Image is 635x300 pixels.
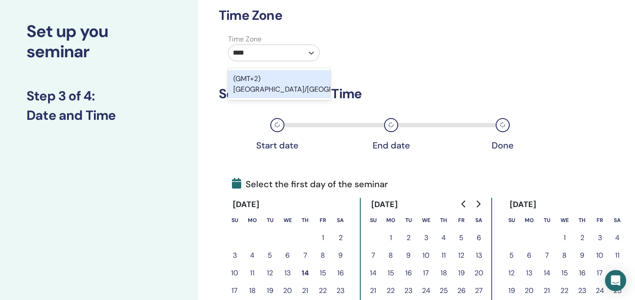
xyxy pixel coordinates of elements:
button: 14 [364,264,382,282]
button: 4 [243,247,261,264]
button: 17 [226,282,243,300]
h3: Step 3 of 4 : [26,88,172,104]
th: Sunday [226,211,243,229]
button: 7 [538,247,556,264]
button: 22 [556,282,573,300]
th: Saturday [332,211,349,229]
button: 13 [470,247,488,264]
button: 20 [279,282,296,300]
th: Saturday [470,211,488,229]
button: 18 [609,264,626,282]
button: 12 [452,247,470,264]
button: 10 [591,247,609,264]
th: Wednesday [556,211,573,229]
button: 23 [400,282,417,300]
th: Friday [591,211,609,229]
th: Thursday [573,211,591,229]
button: 20 [520,282,538,300]
th: Tuesday [400,211,417,229]
button: 11 [243,264,261,282]
button: 18 [435,264,452,282]
button: 12 [261,264,279,282]
button: 13 [279,264,296,282]
div: [DATE] [503,198,544,211]
button: 14 [538,264,556,282]
div: Done [481,140,525,151]
button: 8 [382,247,400,264]
button: 17 [591,264,609,282]
div: (GMT+2) [GEOGRAPHIC_DATA]/[GEOGRAPHIC_DATA] [228,70,330,98]
button: 24 [417,282,435,300]
button: 6 [279,247,296,264]
button: 10 [226,264,243,282]
div: Start date [255,140,299,151]
button: 5 [503,247,520,264]
div: Open Intercom Messenger [605,270,626,291]
th: Wednesday [417,211,435,229]
th: Thursday [435,211,452,229]
div: [DATE] [226,198,267,211]
th: Sunday [503,211,520,229]
button: 4 [609,229,626,247]
button: 21 [538,282,556,300]
button: 21 [296,282,314,300]
button: 6 [520,247,538,264]
button: 16 [400,264,417,282]
button: 3 [417,229,435,247]
label: Time Zone [223,34,325,44]
button: 25 [435,282,452,300]
button: Go to next month [471,195,485,213]
button: 5 [261,247,279,264]
h3: Date and Time [26,107,172,123]
button: 16 [332,264,349,282]
button: 2 [332,229,349,247]
button: 15 [556,264,573,282]
th: Friday [314,211,332,229]
th: Thursday [296,211,314,229]
button: 27 [470,282,488,300]
th: Sunday [364,211,382,229]
button: 19 [452,264,470,282]
button: 9 [573,247,591,264]
button: 15 [382,264,400,282]
th: Wednesday [279,211,296,229]
button: 9 [400,247,417,264]
th: Monday [520,211,538,229]
button: 4 [435,229,452,247]
button: 24 [591,282,609,300]
button: 14 [296,264,314,282]
button: 26 [452,282,470,300]
h2: Set up you seminar [26,22,172,62]
button: 8 [314,247,332,264]
button: Go to previous month [457,195,471,213]
button: 22 [314,282,332,300]
button: 1 [556,229,573,247]
th: Monday [243,211,261,229]
button: 5 [452,229,470,247]
button: 10 [417,247,435,264]
h3: Seminar Date and Time [219,86,544,102]
button: 13 [520,264,538,282]
button: 11 [435,247,452,264]
th: Saturday [609,211,626,229]
th: Monday [382,211,400,229]
button: 22 [382,282,400,300]
th: Tuesday [261,211,279,229]
button: 1 [382,229,400,247]
button: 19 [503,282,520,300]
button: 16 [573,264,591,282]
button: 6 [470,229,488,247]
button: 23 [332,282,349,300]
button: 2 [400,229,417,247]
h3: Time Zone [219,7,544,23]
button: 3 [226,247,243,264]
button: 15 [314,264,332,282]
button: 19 [261,282,279,300]
button: 7 [296,247,314,264]
button: 23 [573,282,591,300]
th: Friday [452,211,470,229]
button: 11 [609,247,626,264]
button: 2 [573,229,591,247]
button: 21 [364,282,382,300]
button: 8 [556,247,573,264]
